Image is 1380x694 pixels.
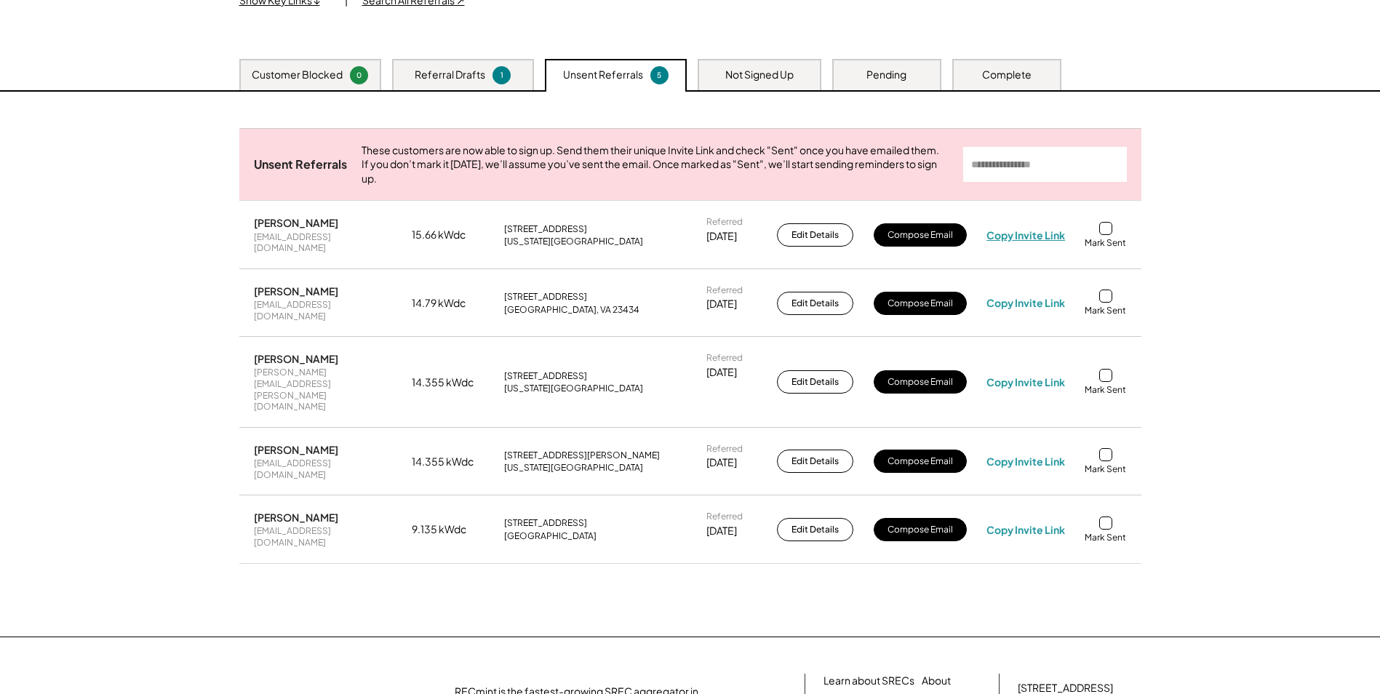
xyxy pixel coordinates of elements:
[706,455,737,470] div: [DATE]
[254,157,347,172] div: Unsent Referrals
[563,68,643,82] div: Unsent Referrals
[254,525,392,548] div: [EMAIL_ADDRESS][DOMAIN_NAME]
[1085,237,1126,249] div: Mark Sent
[252,68,343,82] div: Customer Blocked
[504,462,643,474] div: [US_STATE][GEOGRAPHIC_DATA]
[986,228,1065,242] div: Copy Invite Link
[706,284,743,296] div: Referred
[412,455,484,469] div: 14.355 kWdc
[1085,532,1126,543] div: Mark Sent
[504,383,643,394] div: [US_STATE][GEOGRAPHIC_DATA]
[412,228,484,242] div: 15.66 kWdc
[706,443,743,455] div: Referred
[874,518,967,541] button: Compose Email
[254,216,338,229] div: [PERSON_NAME]
[254,352,338,365] div: [PERSON_NAME]
[866,68,906,82] div: Pending
[874,223,967,247] button: Compose Email
[504,370,587,382] div: [STREET_ADDRESS]
[504,304,639,316] div: [GEOGRAPHIC_DATA], VA 23434
[653,70,666,81] div: 5
[777,518,853,541] button: Edit Details
[254,231,392,254] div: [EMAIL_ADDRESS][DOMAIN_NAME]
[874,370,967,394] button: Compose Email
[986,375,1065,388] div: Copy Invite Link
[254,511,338,524] div: [PERSON_NAME]
[504,530,597,542] div: [GEOGRAPHIC_DATA]
[504,236,643,247] div: [US_STATE][GEOGRAPHIC_DATA]
[706,216,743,228] div: Referred
[706,297,737,311] div: [DATE]
[412,296,484,311] div: 14.79 kWdc
[823,674,914,688] a: Learn about SRECs
[1085,463,1126,475] div: Mark Sent
[254,443,338,456] div: [PERSON_NAME]
[706,511,743,522] div: Referred
[874,292,967,315] button: Compose Email
[254,284,338,298] div: [PERSON_NAME]
[412,375,484,390] div: 14.355 kWdc
[777,450,853,473] button: Edit Details
[362,143,949,186] div: These customers are now able to sign up. Send them their unique Invite Link and check "Sent" once...
[706,365,737,380] div: [DATE]
[504,291,587,303] div: [STREET_ADDRESS]
[982,68,1032,82] div: Complete
[504,517,587,529] div: [STREET_ADDRESS]
[254,458,392,480] div: [EMAIL_ADDRESS][DOMAIN_NAME]
[254,367,392,412] div: [PERSON_NAME][EMAIL_ADDRESS][PERSON_NAME][DOMAIN_NAME]
[1085,305,1126,316] div: Mark Sent
[254,299,392,322] div: [EMAIL_ADDRESS][DOMAIN_NAME]
[504,450,660,461] div: [STREET_ADDRESS][PERSON_NAME]
[706,524,737,538] div: [DATE]
[986,523,1065,536] div: Copy Invite Link
[706,229,737,244] div: [DATE]
[986,296,1065,309] div: Copy Invite Link
[777,370,853,394] button: Edit Details
[504,223,587,235] div: [STREET_ADDRESS]
[725,68,794,82] div: Not Signed Up
[352,70,366,81] div: 0
[412,522,484,537] div: 9.135 kWdc
[706,352,743,364] div: Referred
[1085,384,1126,396] div: Mark Sent
[415,68,485,82] div: Referral Drafts
[777,292,853,315] button: Edit Details
[777,223,853,247] button: Edit Details
[874,450,967,473] button: Compose Email
[986,455,1065,468] div: Copy Invite Link
[922,674,951,688] a: About
[495,70,508,81] div: 1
